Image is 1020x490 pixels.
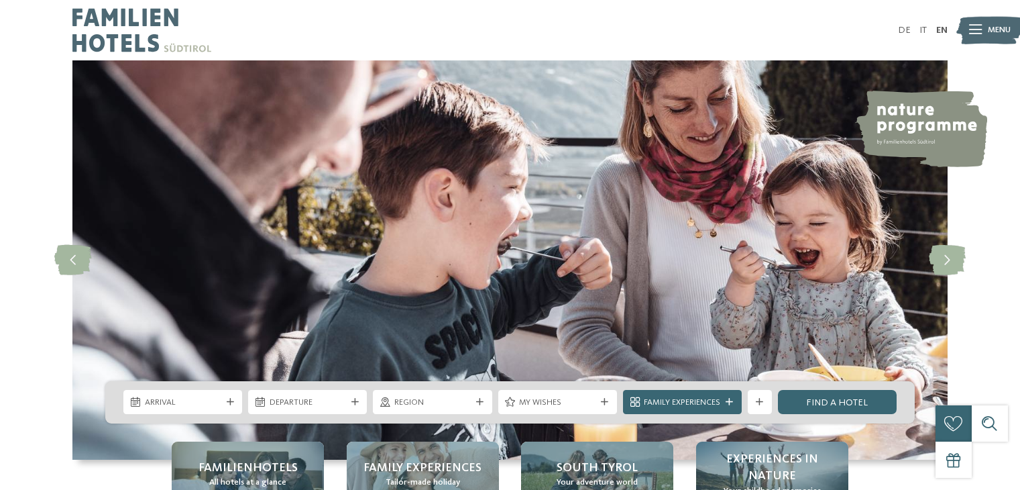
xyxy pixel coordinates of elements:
span: Region [394,397,471,409]
span: South Tyrol [557,460,638,477]
span: All hotels at a glance [209,477,286,489]
span: Menu [988,24,1011,36]
span: Familienhotels [199,460,298,477]
span: Experiences in nature [708,451,836,485]
span: Family Experiences [644,397,720,409]
a: IT [919,26,927,35]
span: Departure [270,397,346,409]
span: Tailor-made holiday [386,477,460,489]
img: Familienhotels Südtirol: The happy family places! [72,60,948,460]
a: Find a hotel [778,390,897,414]
a: EN [936,26,948,35]
span: Your adventure world [557,477,638,489]
img: nature programme by Familienhotels Südtirol [854,91,987,167]
span: My wishes [519,397,596,409]
a: DE [898,26,911,35]
span: Family Experiences [363,460,481,477]
span: Arrival [145,397,221,409]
